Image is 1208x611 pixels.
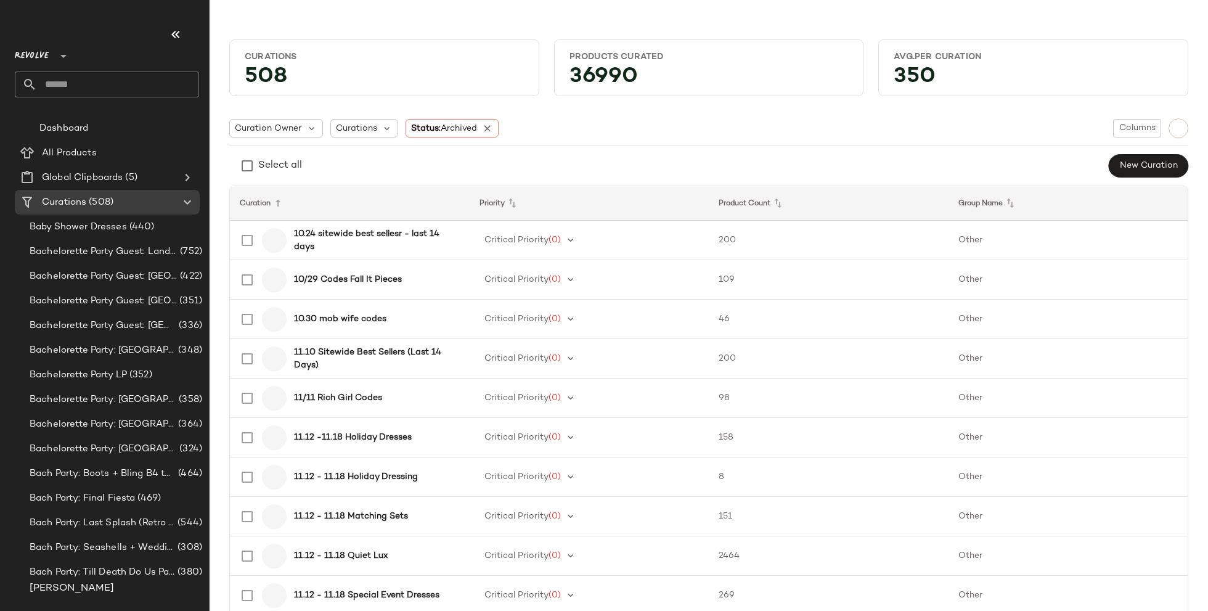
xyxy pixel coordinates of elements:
span: (348) [176,343,202,358]
span: (508) [86,195,113,210]
span: Bachelorette Party LP [30,368,127,382]
div: Curations [245,51,524,63]
span: (0) [549,433,561,442]
div: 508 [235,68,534,91]
td: 151 [709,497,949,536]
td: Other [949,339,1188,379]
span: (0) [549,314,561,324]
span: Bach Party: Seashells + Wedding Bells [30,541,175,555]
td: 46 [709,300,949,339]
span: (352) [127,368,152,382]
span: Critical Priority [484,393,549,403]
span: Global Clipboards [42,171,123,185]
td: Other [949,497,1188,536]
td: 109 [709,260,949,300]
span: (308) [175,541,202,555]
button: New Curation [1109,154,1188,178]
span: Bach Party: Boots + Bling B4 the Ring [30,467,176,481]
span: (336) [176,319,202,333]
span: (0) [549,551,561,560]
b: 11.12 - 11.18 Matching Sets [294,510,408,523]
th: Product Count [709,186,949,221]
span: Bachelorette Party Guest: [GEOGRAPHIC_DATA] [30,319,176,333]
span: Curations [42,195,86,210]
td: Other [949,536,1188,576]
td: 200 [709,339,949,379]
span: (351) [177,294,202,308]
span: (324) [177,442,202,456]
span: Critical Priority [484,236,549,245]
span: (380) [175,565,202,580]
span: (469) [135,491,161,506]
span: (464) [176,467,202,481]
span: (752) [178,245,202,259]
b: 10/29 Codes Fall It Pieces [294,273,402,286]
span: Critical Priority [484,275,549,284]
div: 36990 [560,68,859,91]
th: Curation [230,186,470,221]
div: Products Curated [569,51,849,63]
span: Critical Priority [484,354,549,363]
b: 11.12 - 11.18 Holiday Dressing [294,470,418,483]
span: (0) [549,354,561,363]
span: Critical Priority [484,433,549,442]
td: Other [949,457,1188,497]
span: (358) [176,393,202,407]
span: Bachelorette Party Guest: [GEOGRAPHIC_DATA] [30,294,177,308]
span: Critical Priority [484,472,549,482]
button: Columns [1113,119,1161,137]
span: Bach Party: Final Fiesta [30,491,135,506]
span: Bachelorette Party Guest: Landing Page [30,245,178,259]
span: Critical Priority [484,551,549,560]
td: Other [949,418,1188,457]
td: 200 [709,221,949,260]
span: All Products [42,146,97,160]
span: (422) [178,269,202,284]
td: 8 [709,457,949,497]
div: Select all [258,158,302,173]
th: Priority [470,186,709,221]
span: Bach Party: Last Splash (Retro [GEOGRAPHIC_DATA]) [30,516,175,530]
span: (0) [549,393,561,403]
td: 2464 [709,536,949,576]
span: (5) [123,171,137,185]
span: Bachelorette Party Guest: [GEOGRAPHIC_DATA] [30,269,178,284]
b: 10.24 sitewide best sellesr - last 14 days [294,228,455,253]
b: 11.10 Sitewide Best Sellers (Last 14 Days) [294,346,455,372]
span: Archived [441,124,477,133]
span: Baby Shower Dresses [30,220,127,234]
b: 10.30 mob wife codes [294,313,386,326]
span: (0) [549,275,561,284]
div: Avg.per Curation [894,51,1173,63]
span: (364) [176,417,202,432]
div: 350 [884,68,1183,91]
span: Dashboard [39,121,88,136]
span: Bach Party: Till Death Do Us Party [30,565,175,580]
span: Columns [1119,123,1156,133]
td: Other [949,300,1188,339]
td: Other [949,221,1188,260]
span: Critical Priority [484,314,549,324]
span: Critical Priority [484,591,549,600]
span: New Curation [1119,161,1178,171]
td: 98 [709,379,949,418]
td: Other [949,379,1188,418]
span: Bachelorette Party: [GEOGRAPHIC_DATA] [30,343,176,358]
span: (544) [175,516,202,530]
span: Critical Priority [484,512,549,521]
span: Curations [336,122,377,135]
b: 11.12 -11.18 Holiday Dresses [294,431,412,444]
td: 158 [709,418,949,457]
span: (0) [549,236,561,245]
span: Curation Owner [235,122,301,135]
b: 11.12 - 11.18 Quiet Lux [294,549,388,562]
th: Group Name [949,186,1188,221]
b: 11.12 - 11.18 Special Event Dresses [294,589,439,602]
span: (0) [549,512,561,521]
span: (440) [127,220,155,234]
span: (0) [549,472,561,482]
span: Bachelorette Party: [GEOGRAPHIC_DATA] [30,442,177,456]
span: Bachelorette Party: [GEOGRAPHIC_DATA] [30,417,176,432]
span: Revolve [15,42,49,64]
span: (0) [549,591,561,600]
